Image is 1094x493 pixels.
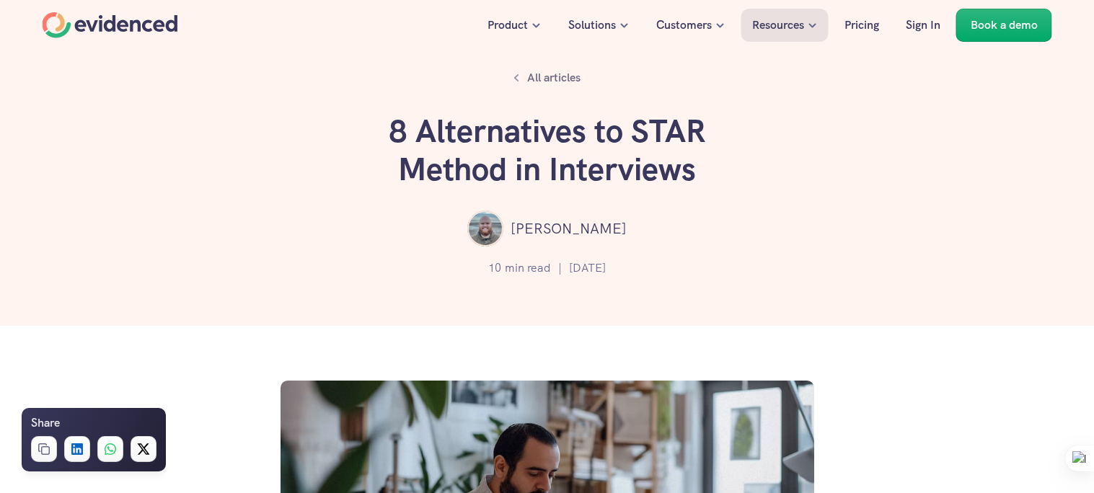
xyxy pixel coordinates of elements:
[834,9,890,42] a: Pricing
[511,217,627,240] p: [PERSON_NAME]
[971,16,1038,35] p: Book a demo
[656,16,712,35] p: Customers
[569,259,606,277] p: [DATE]
[467,210,503,246] img: ""
[527,68,581,87] p: All articles
[505,259,551,277] p: min read
[31,414,60,432] h6: Share
[752,16,804,35] p: Resources
[506,65,588,91] a: All articles
[488,259,501,277] p: 10
[844,16,879,35] p: Pricing
[331,112,764,189] h1: 8 Alternatives to STAR Method in Interviews
[488,16,528,35] p: Product
[558,259,562,277] p: |
[568,16,616,35] p: Solutions
[956,9,1052,42] a: Book a demo
[895,9,951,42] a: Sign In
[43,12,178,38] a: Home
[906,16,940,35] p: Sign In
